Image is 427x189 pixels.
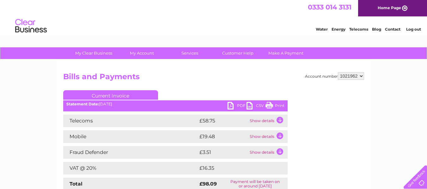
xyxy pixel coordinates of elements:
[349,27,368,32] a: Telecoms
[66,102,99,106] b: Statement Date:
[164,47,216,59] a: Services
[228,102,247,111] a: PDF
[248,146,288,159] td: Show details
[332,27,345,32] a: Energy
[198,115,248,127] td: £58.75
[68,47,120,59] a: My Clear Business
[63,146,198,159] td: Fraud Defender
[247,102,265,111] a: CSV
[63,162,198,174] td: VAT @ 20%
[116,47,168,59] a: My Account
[385,27,400,32] a: Contact
[70,181,82,187] strong: Total
[212,47,264,59] a: Customer Help
[198,162,274,174] td: £16.35
[63,90,158,100] a: Current Invoice
[15,16,47,36] img: logo.png
[63,102,288,106] div: [DATE]
[198,130,248,143] td: £19.48
[308,3,351,11] a: 0333 014 3131
[63,130,198,143] td: Mobile
[265,102,284,111] a: Print
[248,130,288,143] td: Show details
[63,115,198,127] td: Telecoms
[63,72,364,84] h2: Bills and Payments
[305,72,364,80] div: Account number
[260,47,312,59] a: Make A Payment
[372,27,381,32] a: Blog
[406,27,421,32] a: Log out
[64,3,363,31] div: Clear Business is a trading name of Verastar Limited (registered in [GEOGRAPHIC_DATA] No. 3667643...
[248,115,288,127] td: Show details
[316,27,328,32] a: Water
[198,146,248,159] td: £3.51
[199,181,217,187] strong: £98.09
